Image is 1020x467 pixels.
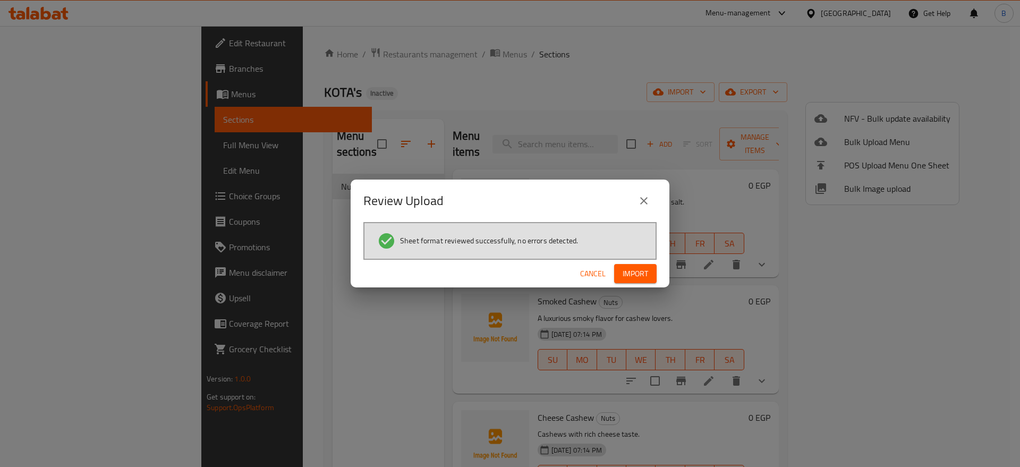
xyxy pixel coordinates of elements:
[400,235,578,246] span: Sheet format reviewed successfully, no errors detected.
[576,264,610,284] button: Cancel
[580,267,606,281] span: Cancel
[363,192,444,209] h2: Review Upload
[614,264,657,284] button: Import
[631,188,657,214] button: close
[623,267,648,281] span: Import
